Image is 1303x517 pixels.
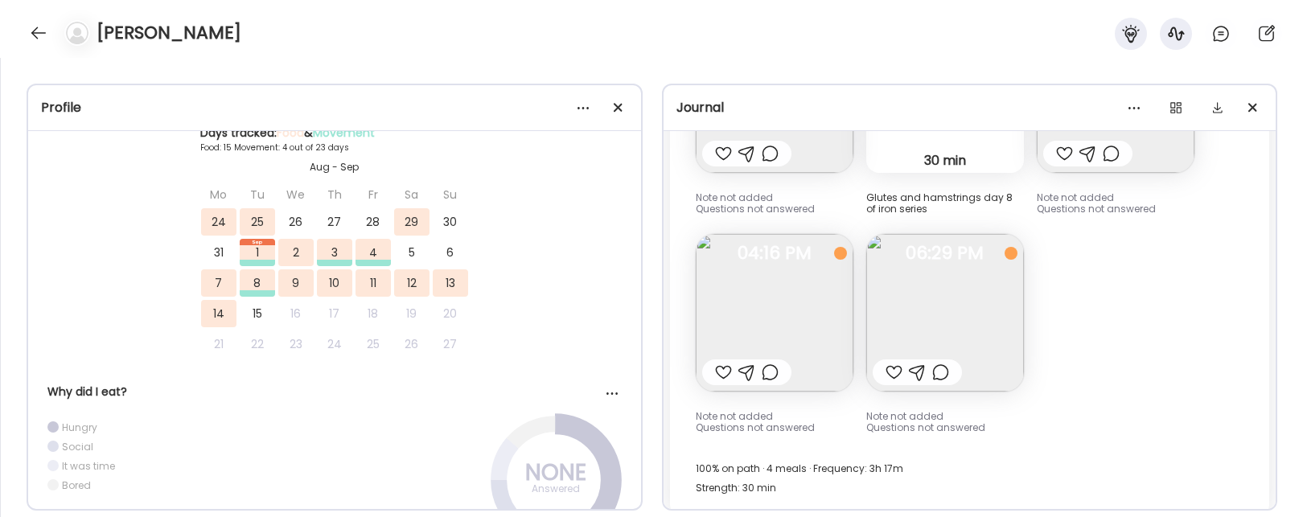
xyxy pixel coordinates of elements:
[696,202,815,215] span: Questions not answered
[317,181,352,208] div: Th
[313,125,375,141] span: Movement
[278,269,314,297] div: 9
[62,421,97,434] div: Hungry
[240,239,275,245] div: Sep
[696,459,1244,498] div: 100% on path · 4 meals · Frequency: 3h 17m Strength: 30 min
[278,330,314,358] div: 23
[201,330,236,358] div: 21
[394,181,430,208] div: Sa
[394,300,430,327] div: 19
[676,98,1264,117] div: Journal
[356,208,391,236] div: 28
[1037,202,1156,215] span: Questions not answered
[433,269,468,297] div: 13
[200,160,469,174] div: Aug - Sep
[433,208,468,236] div: 30
[394,330,430,358] div: 26
[317,330,352,358] div: 24
[240,239,275,266] div: 1
[240,330,275,358] div: 22
[696,234,853,392] img: images%2FuB60YQxtNTQbhUQCn5X3Sihjrq92%2FlGXdx3RWVCGAqxF8cQo9%2FEC3Xvxdw8ggMjCK9AmU6_240
[356,181,391,208] div: Fr
[317,300,352,327] div: 17
[433,330,468,358] div: 27
[278,181,314,208] div: We
[866,421,985,434] span: Questions not answered
[516,463,596,482] div: NONE
[200,125,469,142] div: Days tracked: &
[516,479,596,499] div: Answered
[317,269,352,297] div: 10
[201,208,236,236] div: 24
[394,208,430,236] div: 29
[201,300,236,327] div: 14
[201,269,236,297] div: 7
[866,234,1024,392] img: images%2FuB60YQxtNTQbhUQCn5X3Sihjrq92%2F2hJl6DAaDdCarcfsvURI%2F35OTUQoxtWJANrSrmQpd_240
[356,300,391,327] div: 18
[866,192,1024,215] div: Glutes and hamstrings day 8 of iron series
[866,409,943,423] span: Note not added
[62,478,91,492] div: Bored
[201,181,236,208] div: Mo
[356,239,391,266] div: 4
[278,239,314,266] div: 2
[317,208,352,236] div: 27
[62,440,93,453] div: Social
[433,239,468,266] div: 6
[278,208,314,236] div: 26
[873,152,1017,169] div: 30 min
[433,300,468,327] div: 20
[1037,191,1114,204] span: Note not added
[866,246,1024,261] span: 06:29 PM
[394,269,430,297] div: 12
[278,300,314,327] div: 16
[240,181,275,208] div: Tu
[97,20,241,46] h4: [PERSON_NAME]
[240,208,275,236] div: 25
[240,269,275,297] div: 8
[277,125,304,141] span: Food
[433,181,468,208] div: Su
[317,239,352,266] div: 3
[356,269,391,297] div: 11
[41,98,628,117] div: Profile
[356,330,391,358] div: 25
[200,142,469,154] div: Food: 15 Movement: 4 out of 23 days
[394,239,430,266] div: 5
[62,459,115,473] div: It was time
[696,409,773,423] span: Note not added
[696,246,853,261] span: 04:16 PM
[47,384,622,400] div: Why did I eat?
[66,22,88,44] img: bg-avatar-default.svg
[696,421,815,434] span: Questions not answered
[696,191,773,204] span: Note not added
[240,300,275,327] div: 15
[201,239,236,266] div: 31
